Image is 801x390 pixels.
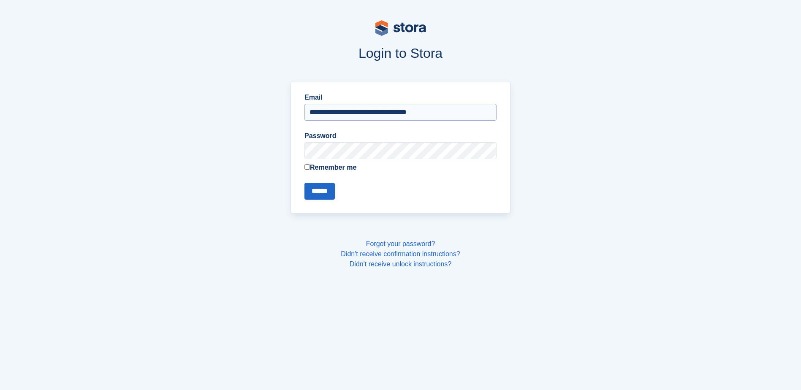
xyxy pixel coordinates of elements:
[350,260,451,268] a: Didn't receive unlock instructions?
[130,46,672,61] h1: Login to Stora
[366,240,435,247] a: Forgot your password?
[375,20,426,36] img: stora-logo-53a41332b3708ae10de48c4981b4e9114cc0af31d8433b30ea865607fb682f29.svg
[304,92,497,103] label: Email
[304,164,310,170] input: Remember me
[341,250,460,257] a: Didn't receive confirmation instructions?
[304,162,497,173] label: Remember me
[304,131,497,141] label: Password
